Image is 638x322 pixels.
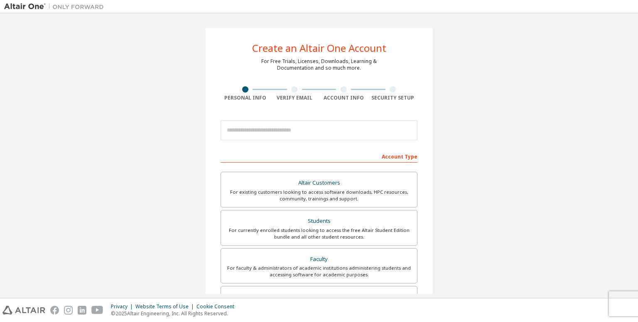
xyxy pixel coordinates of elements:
div: Verify Email [270,95,319,101]
div: For currently enrolled students looking to access the free Altair Student Edition bundle and all ... [226,227,412,240]
img: facebook.svg [50,306,59,315]
img: Altair One [4,2,108,11]
div: Faculty [226,254,412,265]
div: Account Type [221,149,417,163]
div: Students [226,215,412,227]
div: Privacy [111,303,135,310]
p: © 2025 Altair Engineering, Inc. All Rights Reserved. [111,310,239,317]
div: Everyone else [226,291,412,303]
div: Altair Customers [226,177,412,189]
img: youtube.svg [91,306,103,315]
div: Create an Altair One Account [252,43,386,53]
img: linkedin.svg [78,306,86,315]
div: For faculty & administrators of academic institutions administering students and accessing softwa... [226,265,412,278]
div: Account Info [319,95,368,101]
img: altair_logo.svg [2,306,45,315]
div: Cookie Consent [196,303,239,310]
div: For existing customers looking to access software downloads, HPC resources, community, trainings ... [226,189,412,202]
div: Personal Info [221,95,270,101]
div: Security Setup [368,95,418,101]
div: Website Terms of Use [135,303,196,310]
div: For Free Trials, Licenses, Downloads, Learning & Documentation and so much more. [261,58,377,71]
img: instagram.svg [64,306,73,315]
